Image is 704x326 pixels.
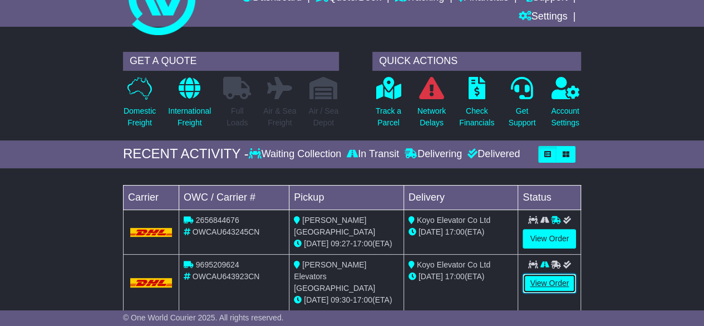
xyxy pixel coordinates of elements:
[179,185,289,210] td: OWC / Carrier #
[294,294,399,306] div: - (ETA)
[331,239,350,248] span: 09:27
[402,148,465,160] div: Delivering
[168,105,211,129] p: International Freight
[193,272,260,281] span: OWCAU643923CN
[196,216,239,225] span: 2656844676
[168,76,211,135] a: InternationalFreight
[403,185,518,210] td: Delivery
[372,52,581,71] div: QUICK ACTIONS
[249,148,344,160] div: Waiting Collection
[419,272,443,281] span: [DATE]
[130,278,172,287] img: DHL.png
[523,274,576,293] a: View Order
[289,185,404,210] td: Pickup
[523,229,576,249] a: View Order
[518,8,567,27] a: Settings
[445,227,465,236] span: 17:00
[417,105,446,129] p: Network Delays
[375,76,402,135] a: Track aParcel
[417,260,490,269] span: Koyo Elevator Co Ltd
[344,148,402,160] div: In Transit
[419,227,443,236] span: [DATE]
[304,239,328,248] span: [DATE]
[223,105,251,129] p: Full Loads
[376,105,401,129] p: Track a Parcel
[417,76,446,135] a: NetworkDelays
[508,76,536,135] a: GetSupport
[518,185,581,210] td: Status
[408,226,514,238] div: (ETA)
[193,227,260,236] span: OWCAU643245CN
[123,146,249,162] div: RECENT ACTIVITY -
[304,295,328,304] span: [DATE]
[551,105,579,129] p: Account Settings
[123,313,284,322] span: © One World Courier 2025. All rights reserved.
[459,105,494,129] p: Check Financials
[550,76,580,135] a: AccountSettings
[408,271,514,283] div: (ETA)
[123,52,339,71] div: GET A QUOTE
[353,239,372,248] span: 17:00
[124,105,156,129] p: Domestic Freight
[445,272,465,281] span: 17:00
[353,295,372,304] span: 17:00
[417,216,490,225] span: Koyo Elevator Co Ltd
[294,216,375,236] span: [PERSON_NAME] [GEOGRAPHIC_DATA]
[196,260,239,269] span: 9695209624
[294,238,399,250] div: - (ETA)
[123,185,179,210] td: Carrier
[263,105,296,129] p: Air & Sea Freight
[294,260,375,293] span: [PERSON_NAME] Elevators [GEOGRAPHIC_DATA]
[331,295,350,304] span: 09:30
[465,148,520,160] div: Delivered
[130,228,172,237] img: DHL.png
[308,105,338,129] p: Air / Sea Depot
[123,76,156,135] a: DomesticFreight
[508,105,535,129] p: Get Support
[459,76,495,135] a: CheckFinancials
